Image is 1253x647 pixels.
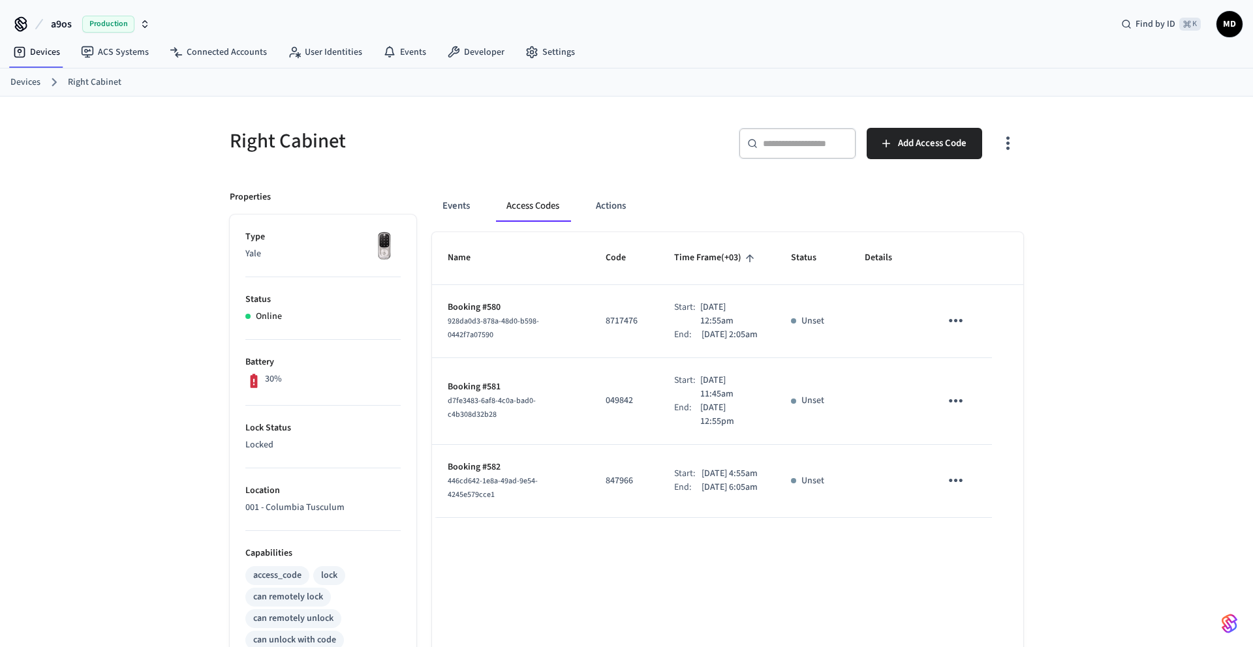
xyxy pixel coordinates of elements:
button: MD [1216,11,1243,37]
span: ⌘ K [1179,18,1201,31]
div: lock [321,569,337,582]
button: Access Codes [496,190,570,222]
div: Start: [674,374,701,401]
p: 001 - Columbia Tusculum [245,501,401,515]
p: [DATE] 12:55am [700,301,759,328]
a: Settings [515,40,585,64]
p: Lock Status [245,421,401,435]
p: 30% [265,372,282,386]
h5: Right Cabinet [230,128,619,155]
div: access_code [253,569,302,582]
img: SeamLogoGradient.69752ec5.svg [1222,613,1237,634]
p: Unset [801,314,824,328]
div: Start: [674,301,701,328]
div: Start: [674,467,702,481]
span: d7fe3483-6af8-4c0a-bad0-c4b308d32b28 [448,395,536,420]
a: Devices [10,76,40,89]
span: MD [1218,12,1241,36]
p: Capabilities [245,547,401,560]
p: Unset [801,474,824,488]
img: Yale Assure Touchscreen Wifi Smart Lock, Satin Nickel, Front [368,230,401,263]
a: Connected Accounts [159,40,277,64]
p: Yale [245,247,401,261]
span: 928da0d3-878a-48d0-b598-0442f7a07590 [448,316,539,340]
p: 847966 [606,474,643,488]
div: Find by ID⌘ K [1111,12,1211,36]
p: Unset [801,394,824,408]
p: Status [245,293,401,307]
a: Developer [437,40,515,64]
div: End: [674,481,702,494]
a: ACS Systems [70,40,159,64]
p: [DATE] 2:05am [702,328,758,342]
p: [DATE] 11:45am [700,374,759,401]
p: Type [245,230,401,244]
a: Events [373,40,437,64]
p: Locked [245,438,401,452]
span: 446cd642-1e8a-49ad-9e54-4245e579cce1 [448,475,538,500]
span: Production [82,16,134,33]
span: Name [448,248,487,268]
span: a9os [51,16,72,32]
p: Booking #581 [448,380,574,394]
span: Code [606,248,643,268]
a: Devices [3,40,70,64]
p: 8717476 [606,314,643,328]
button: Actions [585,190,636,222]
div: End: [674,401,700,429]
span: Add Access Code [898,135,967,152]
span: Details [865,248,909,268]
span: Find by ID [1136,18,1175,31]
div: End: [674,328,702,342]
div: can unlock with code [253,633,336,647]
p: [DATE] 12:55pm [700,401,760,429]
button: Events [432,190,480,222]
div: can remotely lock [253,590,323,604]
p: Online [256,310,282,323]
p: Battery [245,355,401,369]
div: ant example [432,190,1023,222]
a: User Identities [277,40,373,64]
button: Add Access Code [867,128,982,159]
span: Time Frame(+03) [674,248,758,268]
p: 049842 [606,394,643,408]
p: [DATE] 6:05am [702,481,758,494]
table: sticky table [432,232,1023,517]
a: Right Cabinet [68,76,121,89]
p: Booking #582 [448,460,574,474]
p: Properties [230,190,271,204]
p: Location [245,484,401,498]
p: [DATE] 4:55am [702,467,758,481]
span: Status [791,248,833,268]
div: can remotely unlock [253,612,333,625]
p: Booking #580 [448,301,574,314]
